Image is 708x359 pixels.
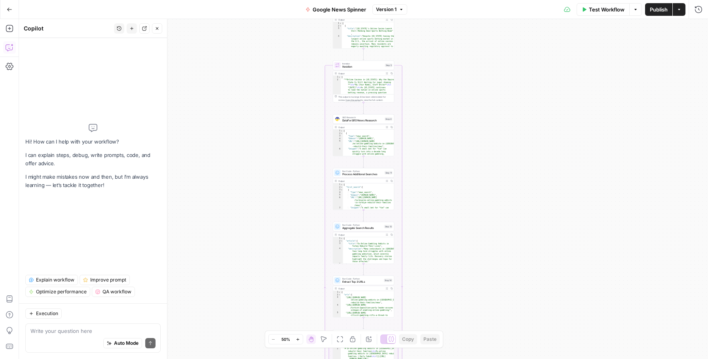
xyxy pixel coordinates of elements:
button: Test Workflow [577,3,629,16]
span: Toggle code folding, rows 2 through 6 [338,294,341,297]
span: Toggle code folding, rows 1 through 7 [338,291,341,294]
span: Paste [423,336,437,343]
div: Step 14 [384,279,393,282]
span: Toggle code folding, rows 1 through 3 [338,76,341,79]
div: Output [338,18,383,21]
g: Edge from step_14 to step_15 [363,317,364,329]
button: Optimize performance [25,287,90,297]
div: 1 [333,183,343,186]
span: Iteration [342,65,383,69]
span: Publish [650,6,668,13]
span: DataForSEO News Research [342,119,383,123]
div: Output [338,233,383,236]
div: 3 [333,296,341,304]
div: SEO ResearchDataForSEO News ResearchStep 4Output[ { "Type":"news_search", "Domain":"[DOMAIN_NAME]... [333,114,394,156]
g: Edge from step_8 to step_5 [363,49,364,60]
div: Output [338,179,383,183]
span: Iteration [342,62,383,65]
g: Edge from step_5 to step_4 [363,102,364,114]
button: Paste [420,334,440,344]
div: 6 [333,148,343,161]
g: Edge from step_4 to step_11 [363,156,364,168]
span: Copy the output [345,99,361,101]
div: 5 [333,194,343,197]
div: 4 [333,35,342,51]
span: Copy [402,336,414,343]
div: 3 [333,135,343,138]
div: 4 [333,138,343,140]
p: I might make mistakes now and then, but I’m always learning — let’s tackle it together! [25,173,161,189]
span: Run Code · Python [342,277,383,280]
div: Run Code · PythonExtract Top 3 URLsStep 14Output{ "urls":[ "[URL][DOMAIN_NAME] -online-gambling-a... [333,276,394,317]
span: Run Code · Python [342,170,383,173]
div: Output [338,287,383,290]
div: 4 [333,191,343,194]
span: Toggle code folding, rows 2 through 10 [340,25,342,28]
span: Toggle code folding, rows 3 through 8 [341,189,343,191]
div: Run Code · PythonAggregate Search ResultsStep 12Output{ "article":{ "title":"Ex-Online Gambling A... [333,222,394,264]
span: Process Additional Searches [342,172,383,176]
div: Step 12 [384,225,393,229]
button: Explain workflow [25,275,78,285]
span: Improve prompt [90,276,126,283]
div: Output [338,126,383,129]
p: I can explain steps, debug, write prompts, code, and offer advice. [25,151,161,168]
img: vjoh3p9kohnippxyp1brdnq6ymi1 [336,117,340,121]
button: Version 1 [372,4,407,15]
span: Google News Spinner [313,6,366,13]
div: 2 [333,186,343,189]
div: 7 [333,207,343,220]
span: Auto Mode [114,340,139,347]
div: 2 [333,132,343,135]
div: Copilot [24,25,112,32]
span: Toggle code folding, rows 1 through 426 [341,183,343,186]
div: 5 [333,140,343,148]
span: Toggle code folding, rows 2 through 5 [341,240,343,243]
g: Edge from step_11 to step_12 [363,210,364,221]
span: Test Workflow [589,6,624,13]
span: Optimize performance [36,288,87,295]
div: 4 [333,304,341,312]
span: Version 1 [376,6,397,13]
span: Toggle code folding, rows 2 through 7 [341,132,343,135]
div: 3 [333,189,343,191]
button: Auto Mode [103,338,142,348]
div: 2 [333,294,341,297]
button: Publish [645,3,672,16]
div: 1 [333,291,341,294]
span: Toggle code folding, rows 1 through 398 [341,130,343,132]
div: 1 [333,237,343,240]
span: 50% [281,336,290,342]
div: Step 11 [385,171,393,175]
span: SEO Research [342,116,383,119]
span: Explain workflow [36,276,74,283]
span: Execution [36,310,58,317]
span: Toggle code folding, rows 1 through 433 [341,237,343,240]
g: Edge from step_12 to step_14 [363,264,364,275]
div: This output is too large & has been abbreviated for review. to view the full content. [338,95,393,102]
div: Step 4 [385,117,393,121]
span: Toggle code folding, rows 1 through 29 [340,22,342,25]
span: Run Code · Python [342,223,383,227]
div: 5 [333,263,343,266]
div: 3 [333,27,342,35]
div: Run Code · PythonProcess Additional SearchesStep 11Output{ "first_search":[ { "Type":"news_search... [333,168,394,210]
div: 6 [333,197,343,207]
button: Google News Spinner [301,3,371,16]
span: QA workflow [102,288,131,295]
div: 3 [333,242,343,248]
button: Copy [399,334,417,344]
button: Improve prompt [80,275,130,285]
div: Output[ { "title":"[US_STATE]'s Online Casino Launch Still Pending Amid Sports Betting Boom" , "d... [333,7,394,49]
span: Extract Top 3 URLs [342,280,383,284]
p: Hi! How can I help with your workflow? [25,138,161,146]
div: 1 [333,130,343,132]
div: 1 [333,76,341,79]
div: 1 [333,22,342,25]
div: 4 [333,248,343,263]
div: Output [338,72,383,75]
span: Toggle code folding, rows 2 through 399 [341,186,343,189]
div: 5 [333,312,341,319]
div: IterationIterationStep 5Output[ "**Online Casinos in [US_STATE]: Why the Empire State Is Still Wa... [333,60,394,102]
div: 2 [333,240,343,243]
